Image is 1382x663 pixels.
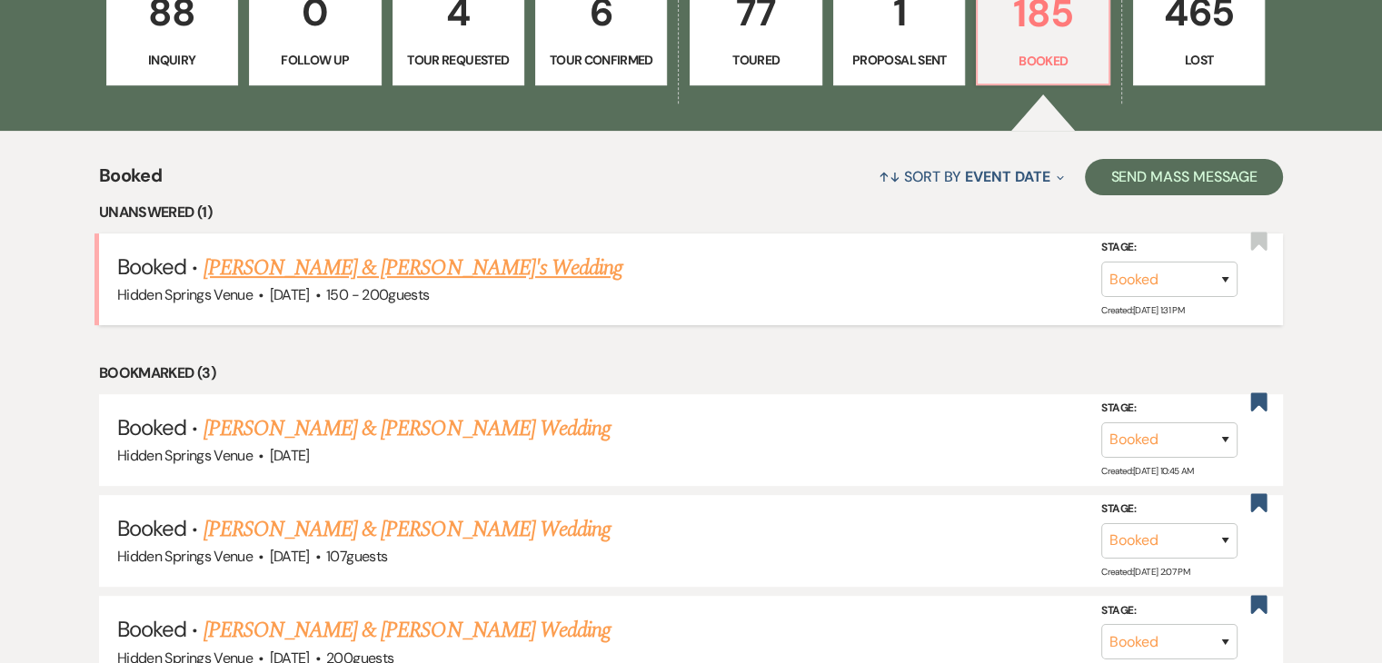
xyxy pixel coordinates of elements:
[1101,465,1193,477] span: Created: [DATE] 10:45 AM
[1101,304,1184,316] span: Created: [DATE] 1:31 PM
[404,50,512,70] p: Tour Requested
[270,285,310,304] span: [DATE]
[117,446,253,465] span: Hidden Springs Venue
[326,285,429,304] span: 150 - 200 guests
[118,50,226,70] p: Inquiry
[204,412,611,445] a: [PERSON_NAME] & [PERSON_NAME] Wedding
[99,201,1283,224] li: Unanswered (1)
[270,446,310,465] span: [DATE]
[1085,159,1283,195] button: Send Mass Message
[547,50,655,70] p: Tour Confirmed
[1101,238,1238,258] label: Stage:
[204,252,623,284] a: [PERSON_NAME] & [PERSON_NAME]'s Wedding
[204,614,611,647] a: [PERSON_NAME] & [PERSON_NAME] Wedding
[871,153,1071,201] button: Sort By Event Date
[99,361,1283,385] li: Bookmarked (3)
[989,51,1097,71] p: Booked
[117,615,186,643] span: Booked
[117,514,186,542] span: Booked
[117,547,253,566] span: Hidden Springs Venue
[326,547,387,566] span: 107 guests
[99,162,162,201] span: Booked
[965,167,1049,186] span: Event Date
[261,50,369,70] p: Follow Up
[117,413,186,441] span: Booked
[204,513,611,546] a: [PERSON_NAME] & [PERSON_NAME] Wedding
[270,547,310,566] span: [DATE]
[117,252,186,281] span: Booked
[879,167,900,186] span: ↑↓
[1101,399,1238,419] label: Stage:
[117,285,253,304] span: Hidden Springs Venue
[1101,600,1238,620] label: Stage:
[701,50,810,70] p: Toured
[1145,50,1253,70] p: Lost
[1101,500,1238,520] label: Stage:
[845,50,953,70] p: Proposal Sent
[1101,566,1189,578] span: Created: [DATE] 2:07 PM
